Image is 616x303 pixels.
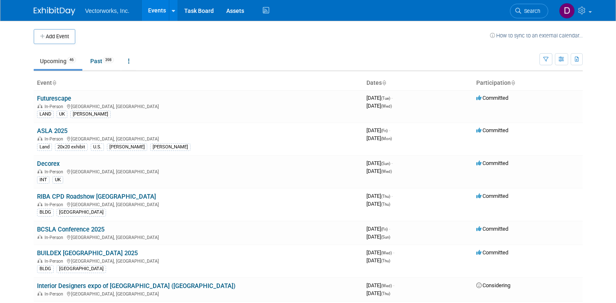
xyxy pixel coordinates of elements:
[37,235,42,239] img: In-Person Event
[381,202,390,207] span: (Thu)
[70,111,111,118] div: [PERSON_NAME]
[84,53,120,69] a: Past398
[381,259,390,263] span: (Thu)
[37,209,54,216] div: BLDG
[45,235,66,240] span: In-Person
[91,143,104,151] div: U.S.
[37,135,360,142] div: [GEOGRAPHIC_DATA], [GEOGRAPHIC_DATA]
[45,169,66,175] span: In-Person
[511,79,515,86] a: Sort by Participation Type
[37,193,156,200] a: RIBA CPD Roadshow [GEOGRAPHIC_DATA]
[381,227,388,232] span: (Fri)
[52,176,63,184] div: UK
[366,201,390,207] span: [DATE]
[366,282,394,288] span: [DATE]
[37,282,235,290] a: Interior Designers expo of [GEOGRAPHIC_DATA] ([GEOGRAPHIC_DATA])
[393,249,394,256] span: -
[381,128,388,133] span: (Fri)
[381,283,392,288] span: (Wed)
[37,168,360,175] div: [GEOGRAPHIC_DATA], [GEOGRAPHIC_DATA]
[37,176,49,184] div: INT
[473,76,583,90] th: Participation
[37,201,360,207] div: [GEOGRAPHIC_DATA], [GEOGRAPHIC_DATA]
[381,169,392,174] span: (Wed)
[366,249,394,256] span: [DATE]
[366,160,393,166] span: [DATE]
[381,251,392,255] span: (Wed)
[37,291,42,296] img: In-Person Event
[559,3,575,19] img: Dana Valovska
[490,32,583,39] a: How to sync to an external calendar...
[57,111,67,118] div: UK
[37,127,67,135] a: ASLA 2025
[45,136,66,142] span: In-Person
[34,76,363,90] th: Event
[107,143,147,151] div: [PERSON_NAME]
[366,290,390,296] span: [DATE]
[363,76,473,90] th: Dates
[150,143,190,151] div: [PERSON_NAME]
[391,193,393,199] span: -
[476,95,508,101] span: Committed
[45,291,66,297] span: In-Person
[381,235,390,239] span: (Sun)
[476,282,510,288] span: Considering
[476,127,508,133] span: Committed
[45,104,66,109] span: In-Person
[34,29,75,44] button: Add Event
[37,103,360,109] div: [GEOGRAPHIC_DATA], [GEOGRAPHIC_DATA]
[366,135,392,141] span: [DATE]
[52,79,56,86] a: Sort by Event Name
[382,79,386,86] a: Sort by Start Date
[37,136,42,140] img: In-Person Event
[366,257,390,264] span: [DATE]
[37,111,54,118] div: LAND
[57,209,106,216] div: [GEOGRAPHIC_DATA]
[67,57,76,63] span: 46
[55,143,88,151] div: 20x20 exhibit
[34,7,75,15] img: ExhibitDay
[37,169,42,173] img: In-Person Event
[45,259,66,264] span: In-Person
[391,95,393,101] span: -
[381,161,390,166] span: (Sun)
[366,234,390,240] span: [DATE]
[37,249,138,257] a: BUILDEX [GEOGRAPHIC_DATA] 2025
[37,160,60,168] a: Decorex
[37,234,360,240] div: [GEOGRAPHIC_DATA], [GEOGRAPHIC_DATA]
[37,257,360,264] div: [GEOGRAPHIC_DATA], [GEOGRAPHIC_DATA]
[37,226,104,233] a: BCSLA Conference 2025
[45,202,66,207] span: In-Person
[57,265,106,273] div: [GEOGRAPHIC_DATA]
[389,226,390,232] span: -
[393,282,394,288] span: -
[37,104,42,108] img: In-Person Event
[37,95,71,102] a: Futurescape
[381,136,392,141] span: (Mon)
[366,193,393,199] span: [DATE]
[389,127,390,133] span: -
[37,202,42,206] img: In-Person Event
[381,96,390,101] span: (Tue)
[366,168,392,174] span: [DATE]
[510,4,548,18] a: Search
[37,259,42,263] img: In-Person Event
[34,53,82,69] a: Upcoming46
[37,290,360,297] div: [GEOGRAPHIC_DATA], [GEOGRAPHIC_DATA]
[103,57,114,63] span: 398
[37,265,54,273] div: BLDG
[366,226,390,232] span: [DATE]
[476,193,508,199] span: Committed
[476,160,508,166] span: Committed
[381,104,392,108] span: (Wed)
[476,226,508,232] span: Committed
[85,7,130,14] span: Vectorworks, Inc.
[37,143,52,151] div: Land
[391,160,393,166] span: -
[366,127,390,133] span: [DATE]
[366,95,393,101] span: [DATE]
[381,291,390,296] span: (Thu)
[366,103,392,109] span: [DATE]
[381,194,390,199] span: (Thu)
[521,8,540,14] span: Search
